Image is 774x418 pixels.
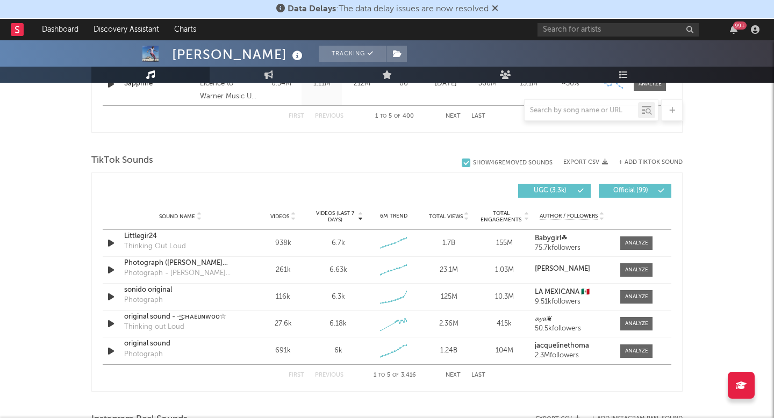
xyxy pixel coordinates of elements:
[479,210,523,223] span: Total Engagements
[535,298,610,306] div: 9.51k followers
[124,231,236,242] a: Littlegir24
[469,78,505,89] div: 366M
[385,78,422,89] div: 86
[288,5,336,13] span: Data Delays
[159,213,195,220] span: Sound Name
[540,213,598,220] span: Author / Followers
[563,159,608,165] button: Export CSV
[288,5,489,13] span: : The data delay issues are now resolved
[91,154,153,167] span: TikTok Sounds
[730,25,737,34] button: 99+
[124,295,163,306] div: Photograph
[479,292,529,302] div: 10.3M
[535,244,610,252] div: 75.7k followers
[258,238,308,249] div: 938k
[319,46,386,62] button: Tracking
[424,238,474,249] div: 1.7B
[619,160,683,165] button: + Add TikTok Sound
[479,319,529,329] div: 415k
[289,372,304,378] button: First
[537,23,699,37] input: Search for artists
[329,319,347,329] div: 6.18k
[535,342,589,349] strong: jacquelinethoma
[329,265,347,276] div: 6.63k
[378,373,385,378] span: to
[124,312,236,322] a: original sound - ⏤͟͟͞͞ᴄʜᴀᴇᴜɴᴡᴏᴏ☆
[124,338,236,349] a: original sound
[473,160,553,167] div: Show 46 Removed Sounds
[124,78,195,89] a: Sapphire
[479,238,529,249] div: 155M
[535,235,568,242] strong: Babygirl☘
[535,265,610,273] a: [PERSON_NAME]
[535,289,610,296] a: LA MEXICANA 🇲🇽
[124,241,186,252] div: Thinking Out Loud
[34,19,86,40] a: Dashboard
[606,188,655,194] span: Official ( 99 )
[525,106,638,115] input: Search by song name or URL
[258,265,308,276] div: 261k
[535,352,610,359] div: 2.3M followers
[167,19,204,40] a: Charts
[124,322,184,333] div: Thinking out Loud
[345,78,379,89] div: 212M
[552,78,588,89] div: ~ 30 %
[428,78,464,89] div: [DATE]
[535,289,590,296] strong: LA MEXICANA 🇲🇽
[264,78,299,89] div: 6.54M
[392,373,399,378] span: of
[270,213,289,220] span: Videos
[86,19,167,40] a: Discovery Assistant
[332,238,345,249] div: 6.7k
[535,342,610,350] a: jacquelinethoma
[332,292,345,302] div: 6.3k
[424,292,474,302] div: 125M
[424,319,474,329] div: 2.36M
[492,5,498,13] span: Dismiss
[424,345,474,356] div: 1.24B
[258,345,308,356] div: 691k
[535,325,610,333] div: 50.5k followers
[599,184,671,198] button: Official(99)
[124,349,163,360] div: Photograph
[304,78,339,89] div: 1.11M
[535,235,610,242] a: Babygirl☘
[471,372,485,378] button: Last
[511,78,547,89] div: 13.1M
[424,265,474,276] div: 23.1M
[124,268,236,279] div: Photograph - [PERSON_NAME] Remix
[733,21,747,30] div: 99 +
[525,188,575,194] span: UGC ( 3.3k )
[315,372,343,378] button: Previous
[446,372,461,378] button: Next
[124,258,236,269] a: Photograph ([PERSON_NAME] Remix)
[365,369,424,382] div: 1 5 3,416
[608,160,683,165] button: + Add TikTok Sound
[535,315,552,322] strong: 𝓪𝔂𝓪❦
[313,210,357,223] span: Videos (last 7 days)
[429,213,463,220] span: Total Views
[535,265,590,272] strong: [PERSON_NAME]
[518,184,591,198] button: UGC(3.3k)
[479,265,529,276] div: 1.03M
[479,345,529,356] div: 104M
[258,292,308,302] div: 116k
[369,212,419,220] div: 6M Trend
[334,345,342,356] div: 6k
[124,285,236,296] a: sonido original
[258,319,308,329] div: 27.6k
[535,315,610,323] a: 𝓪𝔂𝓪❦
[200,64,259,103] div: Under Exclusive Licence to Warner Music UK Limited, © 2025 [PERSON_NAME] Limited
[172,46,305,63] div: [PERSON_NAME]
